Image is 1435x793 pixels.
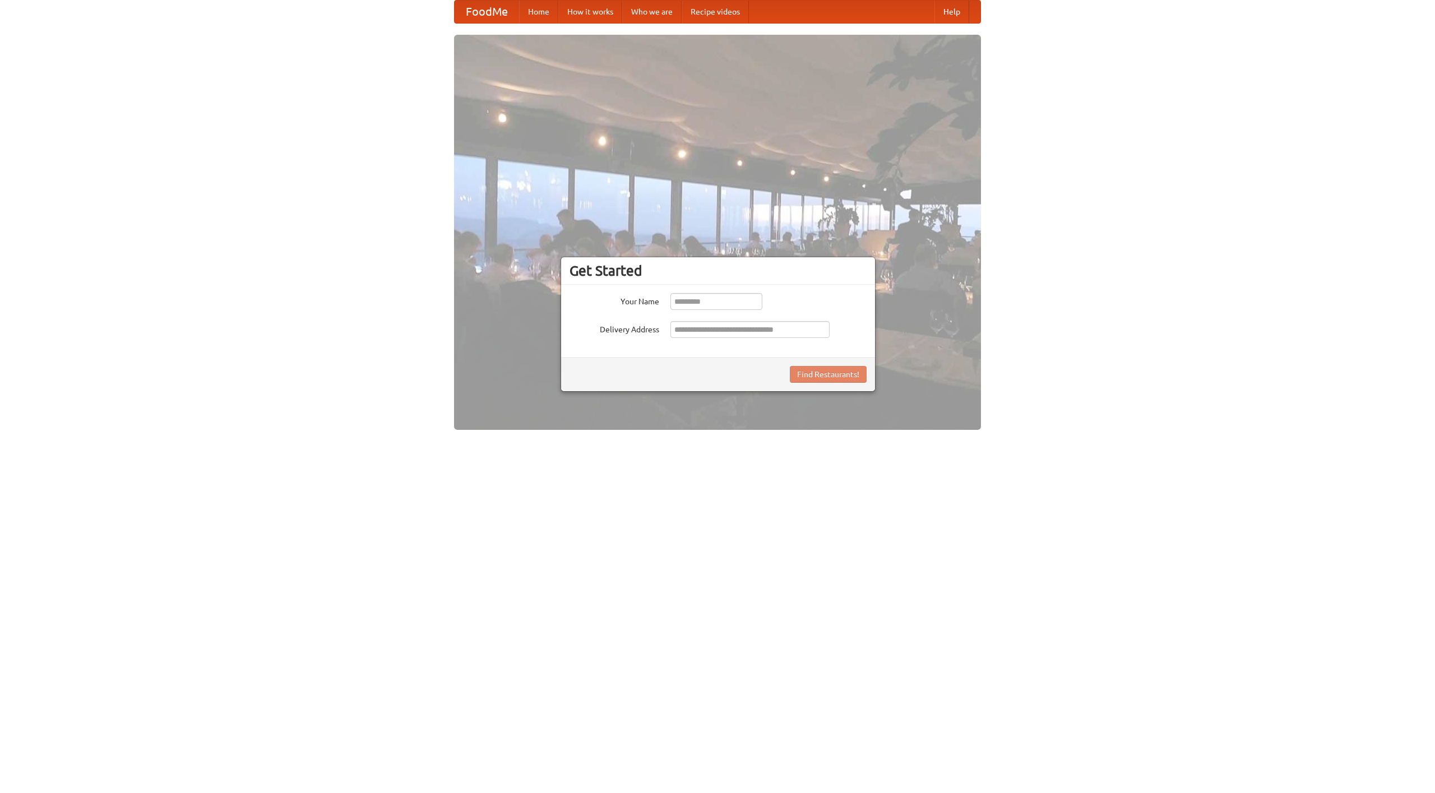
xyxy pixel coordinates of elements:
a: FoodMe [455,1,519,23]
button: Find Restaurants! [790,366,867,383]
a: Who we are [622,1,682,23]
label: Delivery Address [570,321,659,335]
a: How it works [558,1,622,23]
a: Recipe videos [682,1,749,23]
label: Your Name [570,293,659,307]
h3: Get Started [570,262,867,279]
a: Help [934,1,969,23]
a: Home [519,1,558,23]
